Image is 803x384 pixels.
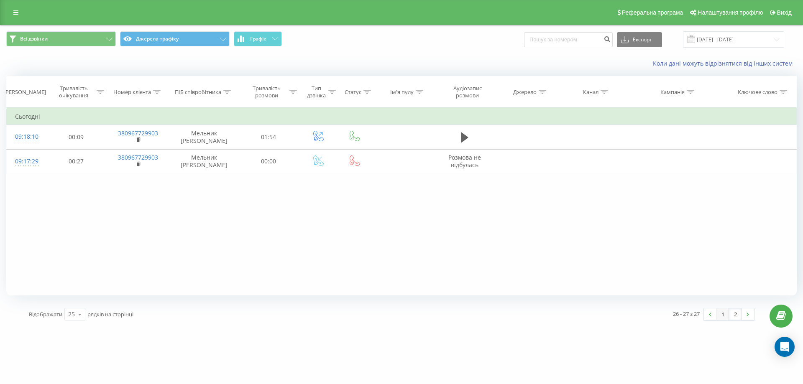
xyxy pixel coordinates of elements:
[617,32,662,47] button: Експорт
[175,89,221,96] div: ПІБ співробітника
[6,31,116,46] button: Всі дзвінки
[20,36,48,42] span: Всі дзвінки
[513,89,537,96] div: Джерело
[15,153,37,170] div: 09:17:29
[246,85,287,99] div: Тривалість розмови
[775,337,795,357] div: Open Intercom Messenger
[238,125,299,149] td: 01:54
[118,129,158,137] a: 380967729903
[170,149,238,173] td: Мельник [PERSON_NAME]
[345,89,361,96] div: Статус
[653,59,797,67] a: Коли дані можуть відрізнятися вiд інших систем
[46,125,107,149] td: 00:09
[46,149,107,173] td: 00:27
[524,32,613,47] input: Пошук за номером
[622,9,683,16] span: Реферальна програма
[390,89,414,96] div: Ім'я пулу
[698,9,763,16] span: Налаштування профілю
[729,308,742,320] a: 2
[15,129,37,145] div: 09:18:10
[777,9,792,16] span: Вихід
[234,31,282,46] button: Графік
[170,125,238,149] td: Мельник [PERSON_NAME]
[87,310,133,318] span: рядків на сторінці
[716,308,729,320] a: 1
[29,310,62,318] span: Відображати
[673,310,700,318] div: 26 - 27 з 27
[250,36,266,42] span: Графік
[738,89,777,96] div: Ключове слово
[307,85,326,99] div: Тип дзвінка
[583,89,598,96] div: Канал
[660,89,685,96] div: Кампанія
[7,108,797,125] td: Сьогодні
[4,89,46,96] div: [PERSON_NAME]
[118,153,158,161] a: 380967729903
[120,31,230,46] button: Джерела трафіку
[113,89,151,96] div: Номер клієнта
[443,85,492,99] div: Аудіозапис розмови
[68,310,75,318] div: 25
[53,85,95,99] div: Тривалість очікування
[238,149,299,173] td: 00:00
[448,153,481,169] span: Розмова не відбулась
